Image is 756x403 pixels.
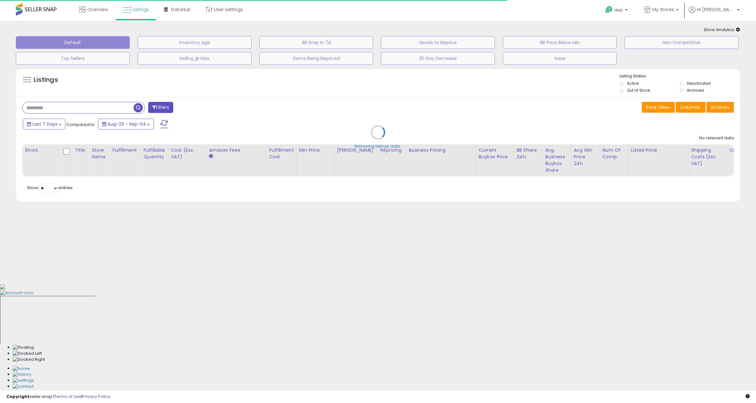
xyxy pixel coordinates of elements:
span: Listings [133,6,149,13]
button: Inventory Age [138,36,252,49]
button: BB Price Below Min [503,36,617,49]
button: BB Drop in 7d [260,36,373,49]
img: Home [13,366,30,372]
span: Hi [PERSON_NAME] [697,6,735,13]
button: Items Being Repriced [260,52,373,65]
span: Help [615,7,623,13]
a: Hi [PERSON_NAME] [689,6,740,21]
img: Docked Right [13,357,45,363]
button: Non Competitive [625,36,739,49]
button: base [503,52,617,65]
span: DataHub [171,6,191,13]
span: Overview [87,6,108,13]
span: My Stores [652,6,674,13]
img: Contact [13,384,34,390]
a: Help [600,1,634,21]
i: Get Help [605,6,613,14]
button: Default [16,36,130,49]
img: History [13,372,31,378]
button: Needs to Reprice [381,36,495,49]
span: Show Analytics [704,27,740,33]
button: 30 Day Decrease [381,52,495,65]
img: Docked Left [13,351,42,357]
img: Floating [13,345,34,351]
button: Selling @ Max [138,52,252,65]
button: Top Sellers [16,52,130,65]
div: Retrieving listings data.. [354,143,402,149]
img: Settings [13,378,34,384]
